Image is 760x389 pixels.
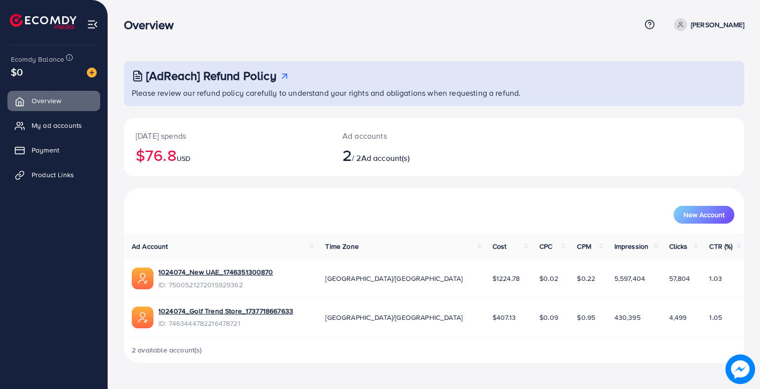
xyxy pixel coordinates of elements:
[614,273,645,283] span: 5,597,404
[577,312,595,322] span: $0.95
[669,312,687,322] span: 4,499
[32,145,59,155] span: Payment
[493,312,516,322] span: $407.13
[709,241,732,251] span: CTR (%)
[325,241,358,251] span: Time Zone
[325,312,462,322] span: [GEOGRAPHIC_DATA]/[GEOGRAPHIC_DATA]
[342,144,352,166] span: 2
[539,241,552,251] span: CPC
[493,273,520,283] span: $1224.78
[132,345,202,355] span: 2 available account(s)
[124,18,182,32] h3: Overview
[11,65,23,79] span: $0
[342,130,474,142] p: Ad accounts
[361,153,410,163] span: Ad account(s)
[7,91,100,111] a: Overview
[709,312,722,322] span: 1.05
[132,241,168,251] span: Ad Account
[709,273,722,283] span: 1.03
[146,69,276,83] h3: [AdReach] Refund Policy
[32,170,74,180] span: Product Links
[32,96,61,106] span: Overview
[614,312,641,322] span: 430,395
[158,267,273,277] a: 1024074_New UAE_1746351300870
[132,268,153,289] img: ic-ads-acc.e4c84228.svg
[539,273,558,283] span: $0.02
[10,14,76,29] img: logo
[577,241,591,251] span: CPM
[725,354,755,384] img: image
[32,120,82,130] span: My ad accounts
[669,273,690,283] span: 57,804
[7,116,100,135] a: My ad accounts
[158,280,273,290] span: ID: 7500521272015929362
[674,206,734,224] button: New Account
[158,306,293,316] a: 1024074_Golf Trend Store_1737718667633
[670,18,744,31] a: [PERSON_NAME]
[132,307,153,328] img: ic-ads-acc.e4c84228.svg
[136,146,319,164] h2: $76.8
[325,273,462,283] span: [GEOGRAPHIC_DATA]/[GEOGRAPHIC_DATA]
[614,241,649,251] span: Impression
[669,241,688,251] span: Clicks
[87,68,97,78] img: image
[577,273,595,283] span: $0.22
[539,312,558,322] span: $0.09
[342,146,474,164] h2: / 2
[684,211,724,218] span: New Account
[136,130,319,142] p: [DATE] spends
[691,19,744,31] p: [PERSON_NAME]
[158,318,293,328] span: ID: 7463444782216478721
[11,54,64,64] span: Ecomdy Balance
[7,165,100,185] a: Product Links
[7,140,100,160] a: Payment
[132,87,738,99] p: Please review our refund policy carefully to understand your rights and obligations when requesti...
[493,241,507,251] span: Cost
[87,19,98,30] img: menu
[177,154,190,163] span: USD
